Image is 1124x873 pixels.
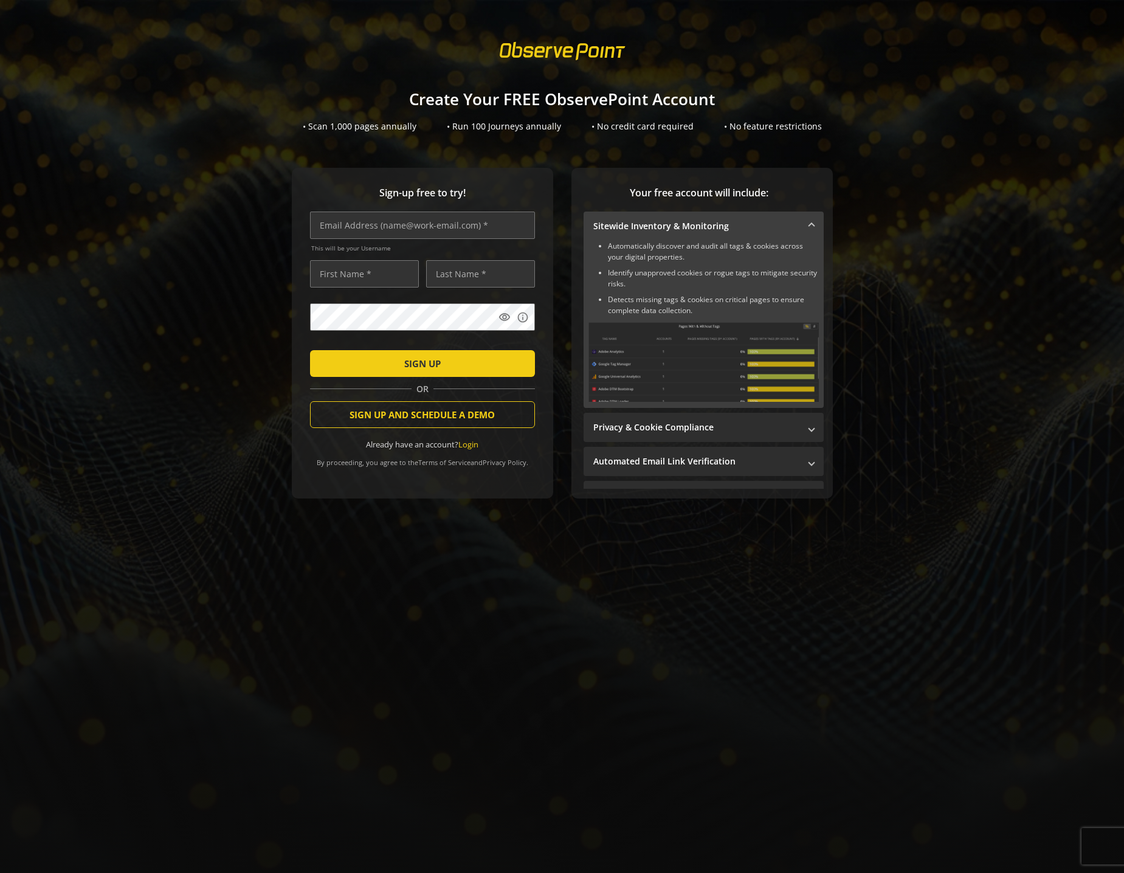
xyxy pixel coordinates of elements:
[311,244,535,252] span: This will be your Username
[584,413,824,442] mat-expansion-panel-header: Privacy & Cookie Compliance
[350,404,495,426] span: SIGN UP AND SCHEDULE A DEMO
[412,383,433,395] span: OR
[608,267,819,289] li: Identify unapproved cookies or rogue tags to mitigate security risks.
[310,439,535,450] div: Already have an account?
[593,220,799,232] mat-panel-title: Sitewide Inventory & Monitoring
[591,120,694,133] div: • No credit card required
[418,458,471,467] a: Terms of Service
[310,401,535,428] button: SIGN UP AND SCHEDULE A DEMO
[517,311,529,323] mat-icon: info
[404,353,441,374] span: SIGN UP
[483,458,526,467] a: Privacy Policy
[588,322,819,402] img: Sitewide Inventory & Monitoring
[447,120,561,133] div: • Run 100 Journeys annually
[310,260,419,288] input: First Name *
[458,439,478,450] a: Login
[310,186,535,200] span: Sign-up free to try!
[310,212,535,239] input: Email Address (name@work-email.com) *
[310,450,535,467] div: By proceeding, you agree to the and .
[426,260,535,288] input: Last Name *
[303,120,416,133] div: • Scan 1,000 pages annually
[584,447,824,476] mat-expansion-panel-header: Automated Email Link Verification
[593,455,799,468] mat-panel-title: Automated Email Link Verification
[584,481,824,510] mat-expansion-panel-header: Performance Monitoring with Web Vitals
[310,350,535,377] button: SIGN UP
[584,212,824,241] mat-expansion-panel-header: Sitewide Inventory & Monitoring
[498,311,511,323] mat-icon: visibility
[584,186,815,200] span: Your free account will include:
[584,241,824,408] div: Sitewide Inventory & Monitoring
[608,241,819,263] li: Automatically discover and audit all tags & cookies across your digital properties.
[608,294,819,316] li: Detects missing tags & cookies on critical pages to ensure complete data collection.
[724,120,822,133] div: • No feature restrictions
[593,421,799,433] mat-panel-title: Privacy & Cookie Compliance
